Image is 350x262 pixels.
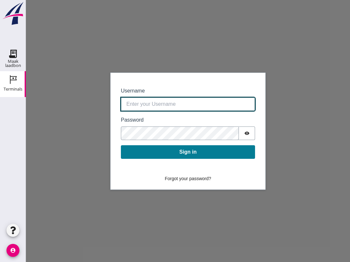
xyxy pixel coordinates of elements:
[4,87,22,91] div: Terminals
[134,173,189,184] button: Forgot your password?
[95,87,229,95] label: Username
[1,2,25,26] img: logo-small.a267ee39.svg
[6,244,19,257] i: account_circle
[213,126,229,140] button: Show password
[95,145,229,159] button: Sign in
[95,116,229,124] label: Password
[95,97,229,111] input: Enter your Username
